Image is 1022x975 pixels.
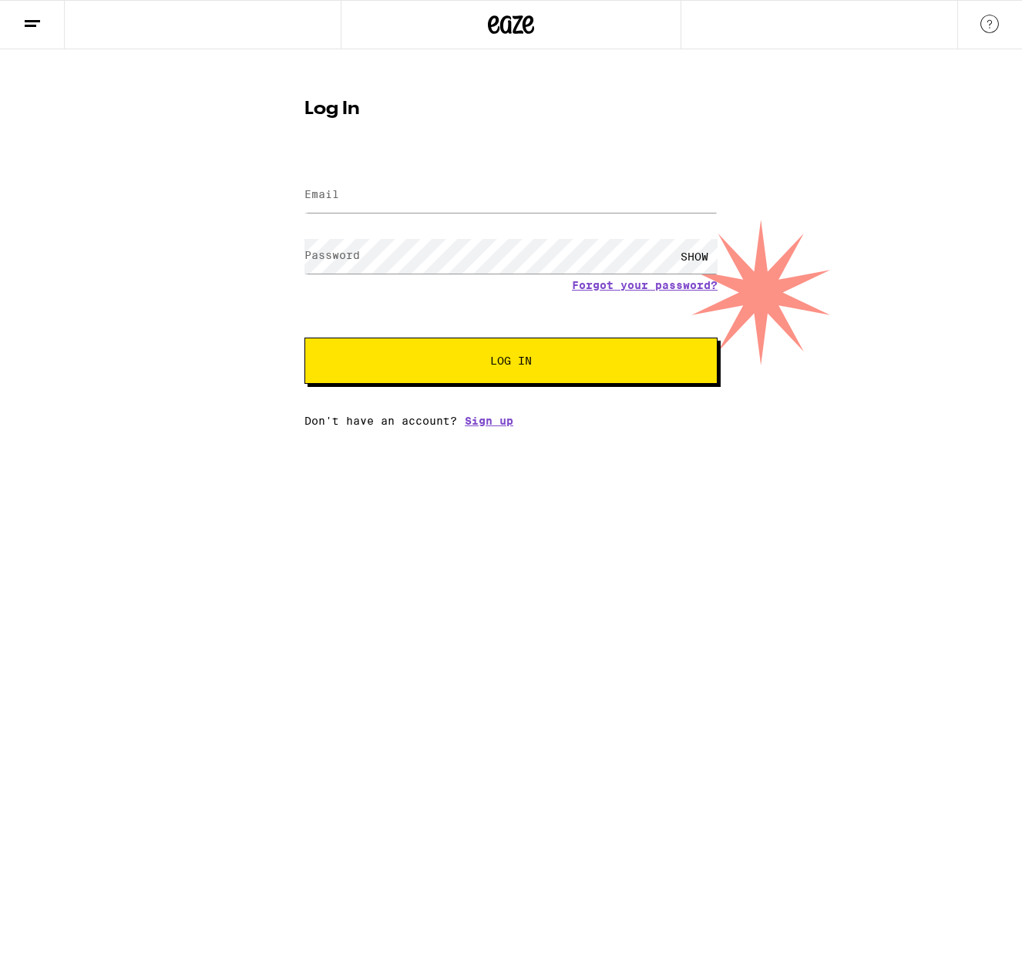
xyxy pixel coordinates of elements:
a: Sign up [465,415,513,427]
button: Log In [304,338,718,384]
h1: Log In [304,100,718,119]
div: Don't have an account? [304,415,718,427]
label: Password [304,249,360,261]
input: Email [304,178,718,213]
a: Forgot your password? [572,279,718,291]
div: SHOW [671,239,718,274]
label: Email [304,188,339,200]
span: Log In [490,355,532,366]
